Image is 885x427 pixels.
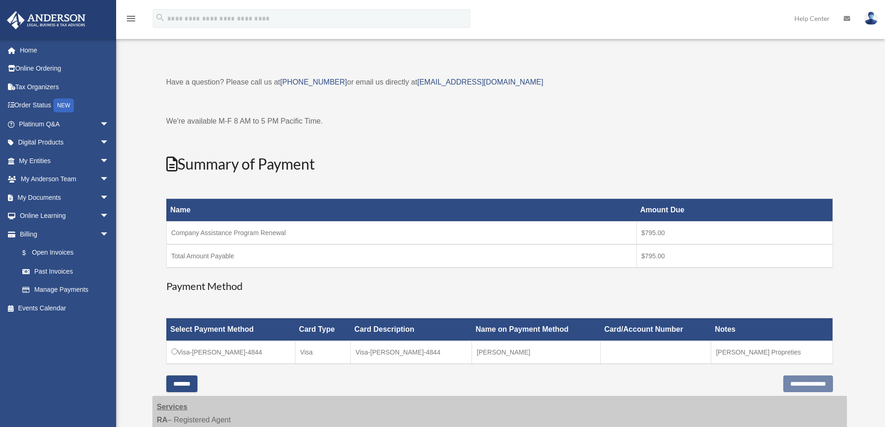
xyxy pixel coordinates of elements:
[166,154,833,175] h2: Summary of Payment
[7,133,123,152] a: Digital Productsarrow_drop_down
[166,76,833,89] p: Have a question? Please call us at or email us directly at
[125,13,137,24] i: menu
[27,247,32,259] span: $
[7,207,123,225] a: Online Learningarrow_drop_down
[711,318,833,341] th: Notes
[13,243,114,263] a: $Open Invoices
[351,341,472,364] td: Visa-[PERSON_NAME]-4844
[100,225,118,244] span: arrow_drop_down
[100,170,118,189] span: arrow_drop_down
[13,262,118,281] a: Past Invoices
[601,318,711,341] th: Card/Account Number
[166,222,636,245] td: Company Assistance Program Renewal
[157,403,188,411] strong: Services
[155,13,165,23] i: search
[7,115,123,133] a: Platinum Q&Aarrow_drop_down
[7,188,123,207] a: My Documentsarrow_drop_down
[100,115,118,134] span: arrow_drop_down
[711,341,833,364] td: [PERSON_NAME] Propreties
[125,16,137,24] a: menu
[7,41,123,59] a: Home
[417,78,543,86] a: [EMAIL_ADDRESS][DOMAIN_NAME]
[351,318,472,341] th: Card Description
[166,341,295,364] td: Visa-[PERSON_NAME]-4844
[7,151,123,170] a: My Entitiesarrow_drop_down
[157,416,168,424] strong: RA
[7,96,123,115] a: Order StatusNEW
[166,244,636,268] td: Total Amount Payable
[636,199,833,222] th: Amount Due
[7,225,118,243] a: Billingarrow_drop_down
[295,341,351,364] td: Visa
[100,207,118,226] span: arrow_drop_down
[295,318,351,341] th: Card Type
[7,299,123,317] a: Events Calendar
[100,151,118,171] span: arrow_drop_down
[53,99,74,112] div: NEW
[280,78,347,86] a: [PHONE_NUMBER]
[166,279,833,294] h3: Payment Method
[472,318,601,341] th: Name on Payment Method
[100,133,118,152] span: arrow_drop_down
[100,188,118,207] span: arrow_drop_down
[166,115,833,128] p: We're available M-F 8 AM to 5 PM Pacific Time.
[864,12,878,25] img: User Pic
[472,341,601,364] td: [PERSON_NAME]
[7,78,123,96] a: Tax Organizers
[7,170,123,189] a: My Anderson Teamarrow_drop_down
[636,244,833,268] td: $795.00
[636,222,833,245] td: $795.00
[4,11,88,29] img: Anderson Advisors Platinum Portal
[166,199,636,222] th: Name
[166,318,295,341] th: Select Payment Method
[7,59,123,78] a: Online Ordering
[13,281,118,299] a: Manage Payments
